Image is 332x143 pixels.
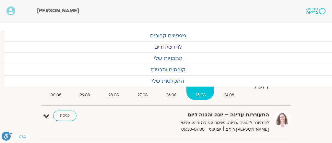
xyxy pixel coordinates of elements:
[223,126,269,133] span: [PERSON_NAME] רוחם
[100,74,127,100] a: ה28.08
[42,74,70,100] a: ש30.08
[4,64,332,75] a: קורסים ותכניות
[4,53,332,64] a: התכניות שלי
[129,92,156,99] span: 27.08
[207,126,223,133] span: יום שני
[71,92,98,99] span: 29.08
[186,92,214,99] span: 25.08
[42,92,70,99] span: 30.08
[179,126,207,133] span: 06:30-07:00
[4,30,332,41] a: מפגשים קרובים
[4,42,332,53] a: לוח שידורים
[158,74,185,100] a: ג26.08
[53,111,77,121] a: כניסה
[100,92,127,99] span: 28.08
[4,76,332,87] a: ההקלטות שלי
[186,74,214,100] a: ב25.08
[71,74,98,100] a: ו29.08
[158,92,185,99] span: 26.08
[37,7,79,14] span: [PERSON_NAME]
[130,119,269,126] p: להתעורר לתנועה עדינה, נשימה עמוקה ורוגע פנימי
[129,74,156,100] a: ד27.08
[244,74,277,100] a: הכל
[130,111,269,119] strong: התעוררות עדינה – יוגה והכנה ליום
[215,92,243,99] span: 24.08
[215,74,243,100] a: א24.08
